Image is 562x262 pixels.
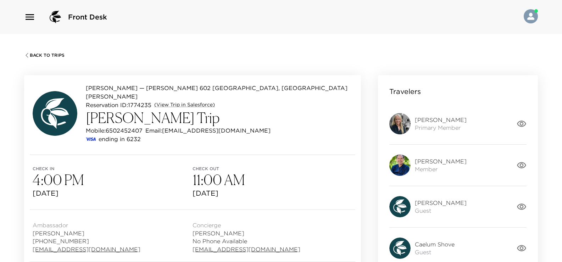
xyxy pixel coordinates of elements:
p: Reservation ID: 1774235 [86,101,151,109]
span: [DATE] [193,188,352,198]
span: Primary Member [415,124,467,132]
p: Travelers [389,87,421,96]
a: [EMAIL_ADDRESS][DOMAIN_NAME] [33,245,140,253]
p: ending in 6232 [99,135,141,143]
img: avatar.4afec266560d411620d96f9f038fe73f.svg [33,91,77,136]
span: Guest [415,248,455,256]
span: Check out [193,166,352,171]
h3: 11:00 AM [193,171,352,188]
span: Caelum Shove [415,240,455,248]
span: [PERSON_NAME] [415,116,467,124]
span: [PHONE_NUMBER] [33,237,140,245]
span: Front Desk [68,12,107,22]
img: logo [47,9,64,26]
span: [PERSON_NAME] [415,157,467,165]
button: Back To Trips [24,52,65,58]
span: [DATE] [33,188,193,198]
img: avatar.4afec266560d411620d96f9f038fe73f.svg [389,196,411,217]
img: Z [389,113,411,134]
p: Mobile: 6502452407 [86,126,143,135]
span: Check in [33,166,193,171]
span: [PERSON_NAME] [33,229,140,237]
img: credit card type [86,138,96,141]
span: Back To Trips [30,53,65,58]
h3: 4:00 PM [33,171,193,188]
img: 2Q== [389,155,411,176]
span: Concierge [193,221,300,229]
span: Member [415,165,467,173]
span: Guest [415,207,467,214]
a: (View Trip in Salesforce) [154,101,215,108]
span: [PERSON_NAME] [193,229,300,237]
p: Email: [EMAIL_ADDRESS][DOMAIN_NAME] [145,126,271,135]
img: avatar.4afec266560d411620d96f9f038fe73f.svg [389,238,411,259]
h3: [PERSON_NAME] Trip [86,109,352,126]
img: User [524,9,538,23]
span: [PERSON_NAME] [415,199,467,207]
span: No Phone Available [193,237,300,245]
a: [EMAIL_ADDRESS][DOMAIN_NAME] [193,245,300,253]
p: [PERSON_NAME] — [PERSON_NAME] 602 [GEOGRAPHIC_DATA], [GEOGRAPHIC_DATA][PERSON_NAME] [86,84,352,101]
span: Ambassador [33,221,140,229]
